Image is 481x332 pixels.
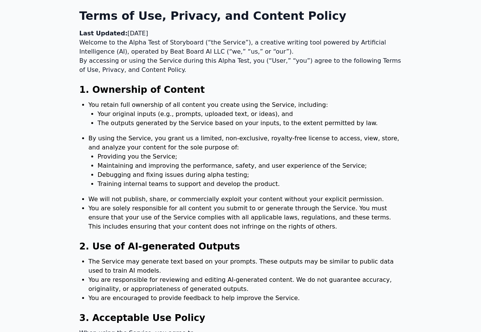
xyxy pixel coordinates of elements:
h2: 2. Use of AI-generated Outputs [79,240,402,253]
li: You are responsible for reviewing and editing AI-generated content. We do not guarantee accuracy,... [89,275,402,294]
li: You retain full ownership of all content you create using the Service, including: [89,100,402,128]
h2: 3. Acceptable Use Policy [79,312,402,324]
li: You are solely responsible for all content you submit to or generate through the Service. You mus... [89,204,402,231]
h2: 1. Ownership of Content [79,84,402,96]
li: Providing you the Service; [98,152,402,161]
li: Training internal teams to support and develop the product. [98,180,402,189]
p: [DATE] [79,29,402,38]
p: By accessing or using the Service during this Alpha Test, you (“User,” “you”) agree to the follow... [79,56,402,75]
li: You are encouraged to provide feedback to help improve the Service. [89,294,402,303]
li: We will not publish, share, or commercially exploit your content without your explicit permission. [89,195,402,204]
li: Your original inputs (e.g., prompts, uploaded text, or ideas), and [98,110,402,119]
li: Debugging and fixing issues during alpha testing; [98,170,402,180]
strong: Last Updated: [79,30,128,37]
li: By using the Service, you grant us a limited, non-exclusive, royalty-free license to access, view... [89,134,402,189]
li: The outputs generated by the Service based on your inputs, to the extent permitted by law. [98,119,402,128]
h1: Terms of Use, Privacy, and Content Policy [79,9,402,23]
li: The Service may generate text based on your prompts. These outputs may be similar to public data ... [89,257,402,275]
li: Maintaining and improving the performance, safety, and user experience of the Service; [98,161,402,170]
p: Welcome to the Alpha Test of Storyboard (“the Service”), a creative writing tool powered by Artif... [79,38,402,56]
